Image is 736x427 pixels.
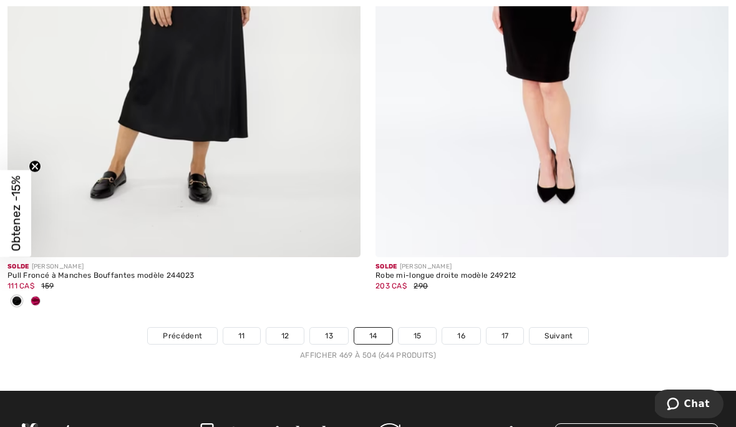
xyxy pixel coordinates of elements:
[442,328,480,344] a: 16
[375,282,407,290] span: 203 CA$
[9,176,23,252] span: Obtenez -15%
[223,328,260,344] a: 11
[487,328,524,344] a: 17
[375,272,729,280] div: Robe mi-longue droite modèle 249212
[310,328,348,344] a: 13
[7,262,361,272] div: [PERSON_NAME]
[26,292,45,312] div: Rich berry
[29,160,41,173] button: Close teaser
[530,328,588,344] a: Suivant
[7,263,29,270] span: Solde
[414,282,428,290] span: 290
[41,282,54,290] span: 159
[655,390,724,421] iframe: Ouvre un widget dans lequel vous pouvez chatter avec l’un de nos agents
[7,292,26,312] div: Black
[266,328,304,344] a: 12
[163,330,202,341] span: Précédent
[375,263,397,270] span: Solde
[399,328,437,344] a: 15
[7,272,361,280] div: Pull Froncé à Manches Bouffantes modèle 244023
[148,328,217,344] a: Précédent
[7,282,34,290] span: 111 CA$
[375,262,729,272] div: [PERSON_NAME]
[354,328,392,344] a: 14
[545,330,573,341] span: Suivant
